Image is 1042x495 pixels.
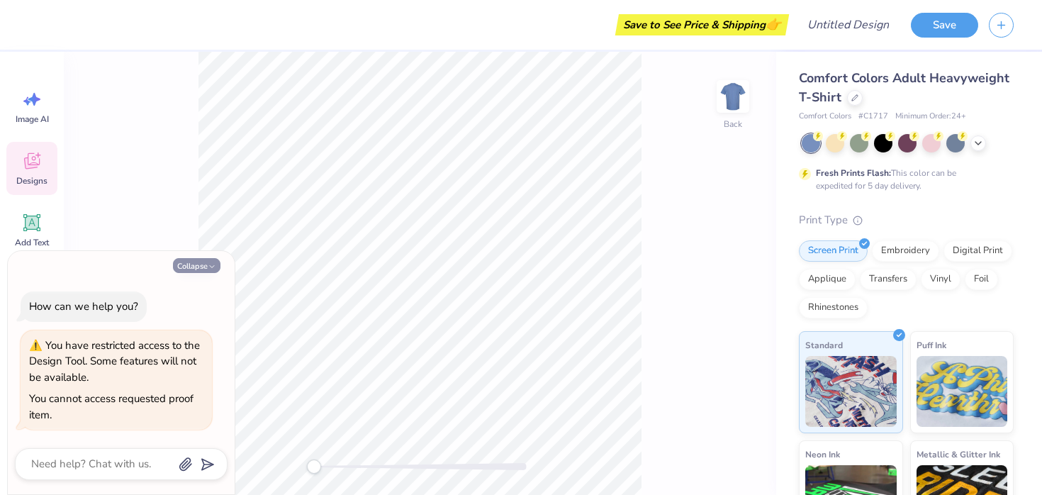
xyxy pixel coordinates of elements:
[796,11,900,39] input: Untitled Design
[29,338,200,384] div: You have restricted access to the Design Tool. Some features will not be available.
[799,69,1009,106] span: Comfort Colors Adult Heavyweight T-Shirt
[619,14,785,35] div: Save to See Price & Shipping
[895,111,966,123] span: Minimum Order: 24 +
[921,269,960,290] div: Vinyl
[917,447,1000,462] span: Metallic & Glitter Ink
[799,240,868,262] div: Screen Print
[799,212,1014,228] div: Print Type
[29,391,194,422] div: You cannot access requested proof item.
[766,16,781,33] span: 👉
[943,240,1012,262] div: Digital Print
[816,167,891,179] strong: Fresh Prints Flash:
[816,167,990,192] div: This color can be expedited for 5 day delivery.
[724,118,742,130] div: Back
[917,338,946,352] span: Puff Ink
[858,111,888,123] span: # C1717
[917,356,1008,427] img: Puff Ink
[860,269,917,290] div: Transfers
[16,113,49,125] span: Image AI
[872,240,939,262] div: Embroidery
[965,269,998,290] div: Foil
[15,237,49,248] span: Add Text
[719,82,747,111] img: Back
[799,297,868,318] div: Rhinestones
[16,175,47,187] span: Designs
[805,338,843,352] span: Standard
[173,258,220,273] button: Collapse
[805,447,840,462] span: Neon Ink
[911,13,978,38] button: Save
[805,356,897,427] img: Standard
[799,269,856,290] div: Applique
[799,111,851,123] span: Comfort Colors
[307,460,321,474] div: Accessibility label
[29,299,138,313] div: How can we help you?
